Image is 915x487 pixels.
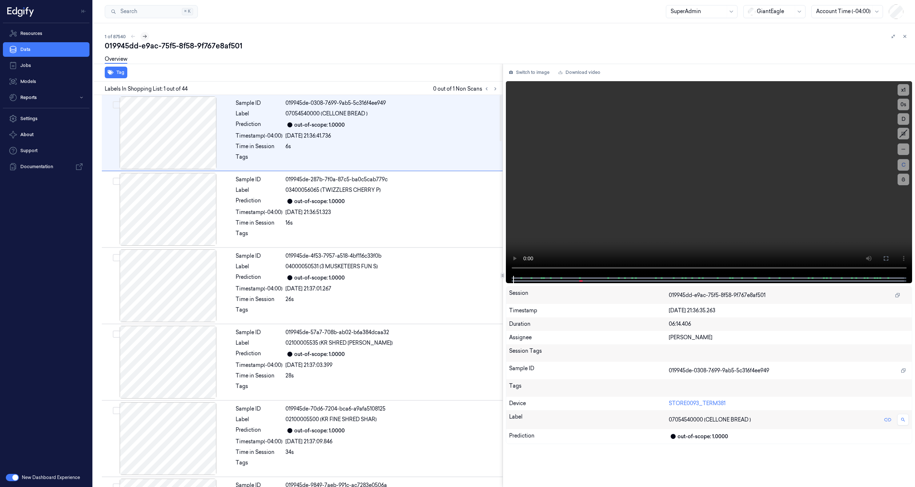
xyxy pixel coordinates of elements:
[509,307,669,314] div: Timestamp
[236,383,283,394] div: Tags
[898,113,909,125] button: D
[105,85,188,93] span: Labels In Shopping List: 1 out of 44
[3,127,89,142] button: About
[285,361,498,369] div: [DATE] 21:37:03.399
[669,320,909,328] div: 06:14.406
[285,186,381,194] span: 03400056065 (TWIZZLERS CHERRY P)
[236,186,283,194] div: Label
[236,350,283,359] div: Prediction
[3,90,89,105] button: Reports
[236,361,283,369] div: Timestamp (-04:00)
[78,5,89,17] button: Toggle Navigation
[236,153,283,165] div: Tags
[236,459,283,471] div: Tags
[113,407,120,414] button: Select row
[898,84,909,96] button: x1
[236,405,283,413] div: Sample ID
[285,132,498,140] div: [DATE] 21:36:41.736
[678,433,728,440] div: out-of-scope: 1.0000
[236,426,283,435] div: Prediction
[236,339,283,347] div: Label
[236,263,283,270] div: Label
[236,438,283,446] div: Timestamp (-04:00)
[236,219,283,227] div: Time in Session
[294,274,345,282] div: out-of-scope: 1.0000
[509,347,669,359] div: Session Tags
[105,33,126,40] span: 1 of 87540
[898,159,909,171] button: C
[113,178,120,185] button: Select row
[433,84,500,93] span: 0 out of 1 Non Scans
[236,197,283,206] div: Prediction
[236,230,283,241] div: Tags
[669,367,769,375] span: 019945de-0308-7699-9ab5-5c316f4ee949
[509,400,669,407] div: Device
[285,296,498,303] div: 26s
[117,8,137,15] span: Search
[669,416,751,424] span: 07054540000 (CELLONE BREAD )
[113,101,120,108] button: Select row
[113,254,120,261] button: Select row
[669,307,909,314] div: [DATE] 21:36:35.263
[509,334,669,341] div: Assignee
[509,289,669,301] div: Session
[3,58,89,73] a: Jobs
[113,330,120,338] button: Select row
[294,198,345,205] div: out-of-scope: 1.0000
[669,334,909,341] div: [PERSON_NAME]
[509,432,669,441] div: Prediction
[294,351,345,358] div: out-of-scope: 1.0000
[285,448,498,456] div: 34s
[294,121,345,129] div: out-of-scope: 1.0000
[285,329,498,336] div: 019945de-57a7-708b-ab02-b6a384dcaa32
[3,143,89,158] a: Support
[285,372,498,380] div: 28s
[236,120,283,129] div: Prediction
[236,143,283,150] div: Time in Session
[509,365,669,376] div: Sample ID
[285,285,498,293] div: [DATE] 21:37:01.267
[236,273,283,282] div: Prediction
[285,110,368,118] span: 07054540000 (CELLONE BREAD )
[509,413,669,426] div: Label
[509,382,669,394] div: Tags
[236,306,283,318] div: Tags
[105,55,127,64] a: Overview
[294,427,345,435] div: out-of-scope: 1.0000
[285,339,393,347] span: 02100005535 (KR SHRED [PERSON_NAME])
[236,372,283,380] div: Time in Session
[285,252,498,260] div: 019945de-4f53-7957-a518-4bf116c33f0b
[3,26,89,41] a: Resources
[3,159,89,174] a: Documentation
[898,99,909,110] button: 0s
[509,320,669,328] div: Duration
[285,143,498,150] div: 6s
[3,74,89,89] a: Models
[236,110,283,118] div: Label
[236,99,283,107] div: Sample ID
[236,132,283,140] div: Timestamp (-04:00)
[3,42,89,57] a: Data
[236,176,283,183] div: Sample ID
[285,438,498,446] div: [DATE] 21:37:09.846
[555,67,603,78] a: Download video
[285,219,498,227] div: 16s
[285,209,498,216] div: [DATE] 21:36:51.323
[3,111,89,126] a: Settings
[236,209,283,216] div: Timestamp (-04:00)
[285,99,498,107] div: 019945de-0308-7699-9ab5-5c316f4ee949
[506,67,552,78] button: Switch to image
[105,67,127,78] button: Tag
[105,41,909,51] div: 019945dd-e9ac-75f5-8f58-9f767e8af501
[236,416,283,423] div: Label
[669,400,726,407] a: STORE0093_TERM381
[236,252,283,260] div: Sample ID
[285,176,498,183] div: 019945de-287b-7f0a-87c5-ba0c5cab779c
[236,448,283,456] div: Time in Session
[236,329,283,336] div: Sample ID
[236,296,283,303] div: Time in Session
[105,5,198,18] button: Search⌘K
[285,263,378,270] span: 04000050531 (3 MUSKETEERS FUN S)
[236,285,283,293] div: Timestamp (-04:00)
[669,292,766,299] span: 019945dd-e9ac-75f5-8f58-9f767e8af501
